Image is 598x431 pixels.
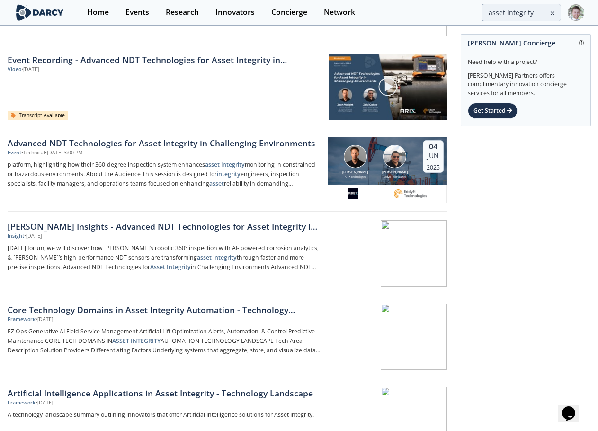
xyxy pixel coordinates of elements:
img: Zeki Gokce [383,145,406,168]
div: Concierge [271,9,307,16]
div: Video [8,66,21,73]
img: information.svg [579,40,584,45]
div: Events [125,9,149,16]
div: • [DATE] [36,316,53,323]
div: Artificial Intelligence Applications in Asset Integrity - Technology Landscape [8,387,321,399]
p: platform, highlighting how their 360-degree inspection system enhances monitoring in constrained ... [8,160,321,189]
div: Get Started [468,103,518,119]
div: Home [87,9,109,16]
div: Insight [8,233,24,240]
div: ARIX Technologies [340,175,370,179]
strong: integrity [221,161,245,169]
strong: integrity [213,253,237,261]
div: Framework [8,399,36,407]
div: Event [8,149,21,157]
div: [PERSON_NAME] Partners offers complimentary innovation concierge services for all members. [468,66,584,98]
strong: asset [209,180,224,188]
strong: ASSET [112,337,129,345]
strong: asset [197,253,212,261]
img: play-chapters-gray.svg [378,77,398,97]
img: logo-wide.svg [14,4,66,21]
a: [PERSON_NAME] Insights - Advanced NDT Technologies for Asset Integrity in Challenging Environment... [8,212,447,295]
div: Eddyfi Technologies [380,175,409,179]
strong: Integrity [167,263,191,271]
div: [PERSON_NAME] Insights - Advanced NDT Technologies for Asset Integrity in Challenging Environments [8,220,321,233]
div: Research [166,9,199,16]
a: Advanced NDT Technologies for Asset Integrity in Challenging Environments Event •Technical•[DATE]... [8,128,447,212]
div: • [DATE] [36,399,53,407]
a: Core Technology Domains in Asset Integrity Automation - Technology Landscape Framework •[DATE] EZ... [8,295,447,378]
div: Need help with a project? [468,51,584,66]
div: Advanced NDT Technologies for Asset Integrity in Challenging Environments [8,137,321,149]
div: 2025 [427,162,440,171]
img: Profile [568,4,584,21]
div: • Technical • [DATE] 3:00 PM [21,149,82,157]
a: Event Recording - Advanced NDT Technologies for Asset Integrity in Challenging Environments [8,54,322,66]
div: Network [324,9,355,16]
div: Innovators [215,9,255,16]
strong: Asset [150,263,165,271]
div: Jun [427,152,440,160]
input: Advanced Search [482,4,561,21]
img: 82dbca5b-09b2-4334-a931-ae73f72db712 [394,188,427,199]
p: EZ Ops Generative AI Field Service Management Artificial Lift Optimization Alerts, Automation, & ... [8,327,321,355]
p: [DATE] forum, we will discover how [PERSON_NAME]’s robotic 360° inspection with AI- powered corro... [8,243,321,272]
div: Core Technology Domains in Asset Integrity Automation - Technology Landscape [8,304,321,316]
div: • [DATE] [21,66,39,73]
img: 04e75a1c-7728-4d52-94d7-7049c11b5243 [347,188,359,199]
div: • [DATE] [24,233,42,240]
img: Zach Wright [344,145,367,168]
div: [PERSON_NAME] Concierge [468,35,584,51]
div: Framework [8,316,36,323]
div: Transcript Available [8,111,69,120]
p: A technology landscape summary outlining innovators that offer Artificial Intelligence solutions ... [8,410,321,420]
div: [PERSON_NAME] [380,170,409,175]
div: 04 [427,142,440,152]
strong: asset [205,161,220,169]
div: [PERSON_NAME] [340,170,370,175]
strong: integrity [217,170,241,178]
iframe: chat widget [558,393,589,422]
strong: INTEGRITY [131,337,161,345]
